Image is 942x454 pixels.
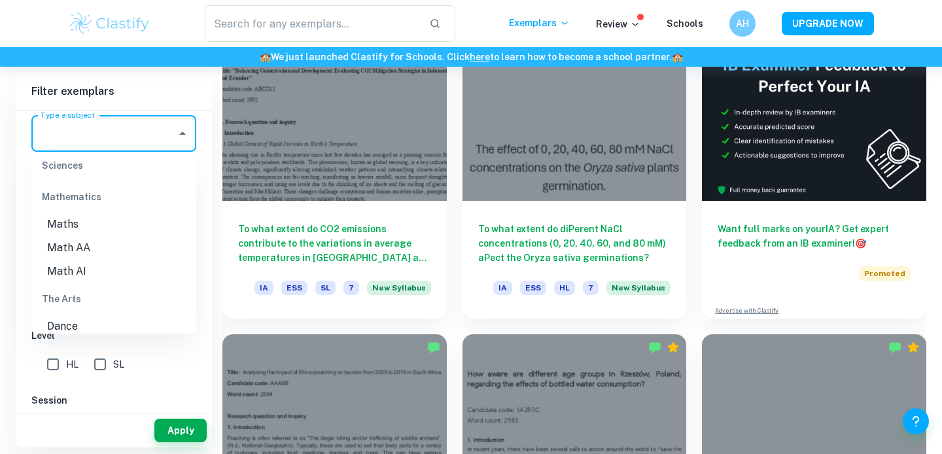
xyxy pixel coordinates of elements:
[470,52,490,62] a: here
[281,281,307,295] span: ESS
[672,52,683,62] span: 🏫
[113,357,124,372] span: SL
[68,10,151,37] img: Clastify logo
[173,124,192,143] button: Close
[31,181,196,213] div: Mathematics
[260,52,271,62] span: 🏫
[66,357,78,372] span: HL
[31,260,196,283] li: Math AI
[427,341,440,354] img: Marked
[667,18,703,29] a: Schools
[31,213,196,236] li: Maths
[596,17,640,31] p: Review
[3,50,939,64] h6: We just launched Clastify for Schools. Click to learn how to become a school partner.
[606,281,671,303] div: Starting from the May 2026 session, the ESS IA requirements have changed. We created this exempla...
[31,236,196,260] li: Math AA
[859,266,911,281] span: Promoted
[702,33,926,319] a: Want full marks on yourIA? Get expert feedback from an IB examiner!PromotedAdvertise with Clastify
[31,150,196,181] div: Sciences
[367,281,431,303] div: Starting from the May 2026 session, the ESS IA requirements have changed. We created this exempla...
[16,73,212,110] h6: Filter exemplars
[718,222,911,251] h6: Want full marks on your IA ? Get expert feedback from an IB examiner!
[907,341,920,354] div: Premium
[462,33,687,319] a: To what extent do diPerent NaCl concentrations (0, 20, 40, 60, and 80 mM) aPect the Oryza sativa ...
[41,109,95,120] label: Type a subject
[31,393,196,408] h6: Session
[554,281,575,295] span: HL
[205,5,419,42] input: Search for any exemplars...
[606,281,671,295] span: New Syllabus
[493,281,512,295] span: IA
[520,281,546,295] span: ESS
[667,341,680,354] div: Premium
[367,281,431,295] span: New Syllabus
[702,33,926,201] img: Thumbnail
[31,328,196,343] h6: Level
[509,16,570,30] p: Exemplars
[888,341,901,354] img: Marked
[31,283,196,315] div: The Arts
[729,10,756,37] button: AH
[648,341,661,354] img: Marked
[903,408,929,434] button: Help and Feedback
[343,281,359,295] span: 7
[315,281,336,295] span: SL
[583,281,599,295] span: 7
[478,222,671,265] h6: To what extent do diPerent NaCl concentrations (0, 20, 40, 60, and 80 mM) aPect the Oryza sativa ...
[715,306,778,315] a: Advertise with Clastify
[782,12,874,35] button: UPGRADE NOW
[238,222,431,265] h6: To what extent do CO2 emissions contribute to the variations in average temperatures in [GEOGRAPH...
[222,33,447,319] a: To what extent do CO2 emissions contribute to the variations in average temperatures in [GEOGRAPH...
[154,419,207,442] button: Apply
[855,238,866,249] span: 🎯
[735,16,750,31] h6: AH
[31,315,196,338] li: Dance
[254,281,273,295] span: IA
